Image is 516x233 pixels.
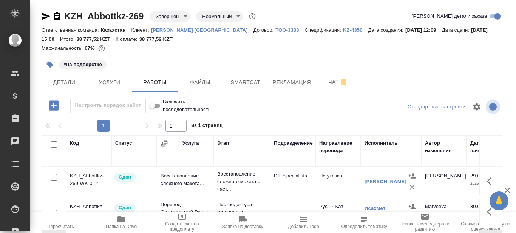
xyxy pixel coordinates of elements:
button: Скопировать ссылку на оценку заказа [455,212,516,233]
div: Направление перевода [319,139,357,154]
div: Дата начала [470,139,501,154]
a: KZ-4350 [343,26,368,33]
div: Подразделение [274,139,313,147]
span: Папка на Drive [106,224,137,229]
div: Статус [115,139,132,147]
td: Не указан [315,168,361,195]
div: Услуга [182,139,199,147]
a: [PERSON_NAME] [365,179,406,184]
div: Завершен [196,11,243,22]
button: Назначить [406,201,418,212]
div: Этап [217,139,229,147]
span: Настроить таблицу [468,98,486,116]
p: К оплате: [116,36,139,42]
p: ТОО-3338 [275,27,304,33]
p: Ответственная команда: [42,27,101,33]
button: 🙏 [490,191,508,210]
button: Назначить [406,170,418,182]
p: Казахстан [101,27,131,33]
span: Чат [320,77,356,87]
span: Пересчитать [47,224,74,229]
span: Призвать менеджера по развитию [399,221,451,232]
td: [PERSON_NAME] [421,168,467,195]
span: [PERSON_NAME] детали заказа [412,12,487,20]
span: из 1 страниц [191,121,223,132]
div: Автор изменения [425,139,463,154]
p: 67% [85,45,96,51]
div: split button [406,101,468,113]
button: Скопировать ссылку для ЯМессенджера [42,12,51,21]
td: DTPspecialists [270,168,315,195]
p: Сдан [119,204,131,211]
div: Менеджер проверил работу исполнителя, передает ее на следующий этап [113,203,153,213]
p: Дата сдачи: [442,27,471,33]
a: KZH_Abbottkz-269 [64,11,144,21]
button: Пересчитать [30,212,91,233]
p: Клиент: [131,27,151,33]
button: Сгруппировать [161,140,168,147]
p: Восстановление сложного макета с част... [217,170,266,193]
svg: Отписаться [339,78,348,87]
button: Определить тематику [334,212,395,233]
span: Рекламация [273,78,311,87]
a: [PERSON_NAME] [GEOGRAPHIC_DATA] [151,26,253,33]
span: Создать счет на предоплату [156,221,208,232]
div: Менеджер проверил работу исполнителя, передает ее на следующий этап [113,172,153,182]
button: Доп статусы указывают на важность/срочность заказа [247,11,257,21]
td: Matveeva Anastasia [421,199,467,225]
span: Детали [46,78,82,87]
p: [PERSON_NAME] [GEOGRAPHIC_DATA] [151,27,253,33]
button: Скопировать ссылку [53,12,62,21]
td: Рус → Каз [315,199,361,225]
p: #на подверстке [63,61,102,68]
button: Добавить Todo [273,212,334,233]
p: 2025 [470,180,501,187]
p: 38 777,52 KZT [139,36,179,42]
button: Призвать менеджера по развитию [395,212,456,233]
p: 38 777,52 KZT [76,36,116,42]
span: Посмотреть информацию [486,100,502,114]
td: Перевод Оптимальный Рус → Каз [157,197,213,227]
a: Исахмет [PERSON_NAME] [365,205,406,219]
button: Здесь прячутся важные кнопки [482,172,501,190]
span: Smartcat [227,78,264,87]
p: 2025 [470,210,501,218]
p: Итого: [60,36,76,42]
span: Определить тематику [341,224,387,229]
td: KZH_Abbottkz-269-WK-005 [66,199,111,225]
a: ТОО-3338 [275,26,304,33]
button: Нормальный [200,13,234,20]
td: Восстановление сложного макета... [157,168,213,195]
span: Включить последовательность [163,98,211,113]
span: Скопировать ссылку на оценку заказа [460,221,511,232]
span: 🙏 [493,193,505,209]
td: KZH_Abbottkz-269-WK-012 [66,168,111,195]
span: Файлы [182,78,218,87]
button: Создать счет на предоплату [152,212,213,233]
div: Код [70,139,79,147]
p: KZ-4350 [343,27,368,33]
span: Работы [137,78,173,87]
div: Исполнитель [365,139,398,147]
p: Договор: [253,27,276,33]
span: Заявка на доставку [222,224,263,229]
span: Добавить Todo [288,224,319,229]
button: Удалить [406,182,418,193]
button: Добавить тэг [42,56,58,73]
p: Сдан [119,173,131,181]
p: Постредактура машинного перевода [217,201,266,224]
div: Завершен [150,11,190,22]
p: 29.09, [470,173,484,179]
p: [DATE] 12:09 [405,27,442,33]
p: Спецификация: [305,27,343,33]
button: Завершен [153,13,181,20]
span: Услуги [91,78,128,87]
button: Добавить работу [43,98,64,113]
button: Заявка на доставку [212,212,273,233]
p: 30.09, [470,204,484,209]
p: Маржинальность: [42,45,85,51]
button: Папка на Drive [91,212,152,233]
p: Дата создания: [368,27,405,33]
